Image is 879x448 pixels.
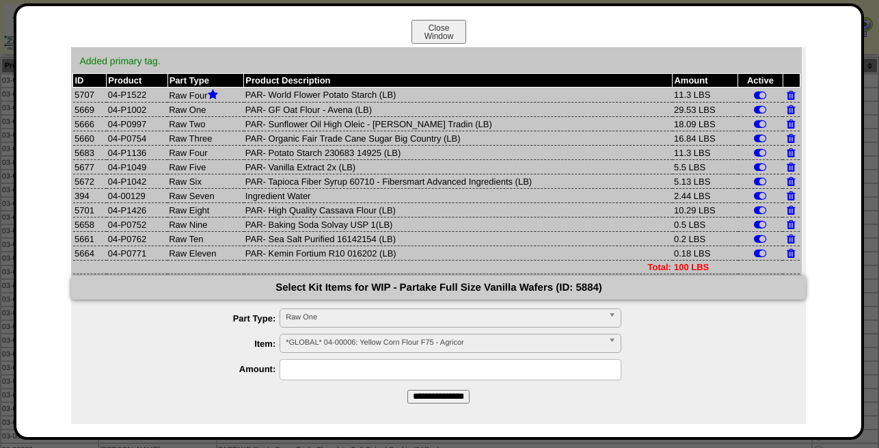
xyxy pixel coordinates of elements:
label: Part Type: [98,313,280,324]
td: 11.3 LBS [673,88,738,103]
td: 04-P1002 [107,103,167,117]
button: CloseWindow [411,20,466,44]
td: Raw Eight [167,203,244,218]
td: 0.2 LBS [673,232,738,246]
td: PAR- Vanilla Extract 2x (LB) [244,160,673,174]
td: PAR- Organic Fair Trade Cane Sugar Big Country (LB) [244,131,673,146]
td: PAR- Tapioca Fiber Syrup 60710 - Fibersmart Advanced Ingredients (LB) [244,174,673,189]
td: 11.3 LBS [673,146,738,160]
td: 5664 [73,246,107,261]
td: 5707 [73,88,107,103]
th: Product [107,74,167,88]
td: 5672 [73,174,107,189]
th: Active [738,74,783,88]
td: 0.5 LBS [673,218,738,232]
label: Amount: [98,364,280,374]
td: PAR- GF Oat Flour - Avena (LB) [244,103,673,117]
td: 04-P0762 [107,232,167,246]
td: PAR- High Quality Cassava Flour (LB) [244,203,673,218]
th: Amount [673,74,738,88]
td: Raw Seven [167,189,244,203]
td: 0.18 LBS [673,246,738,261]
td: 04-P1049 [107,160,167,174]
td: 04-P0771 [107,246,167,261]
td: 5701 [73,203,107,218]
td: Raw Four [167,146,244,160]
td: Total: [73,261,673,274]
td: 5677 [73,160,107,174]
td: Raw Two [167,117,244,131]
div: Select Kit Items for WIP - Partake Full Size Vanilla Wafers (ID: 5884) [71,276,806,300]
td: PAR- Potato Starch 230683 14925 (LB) [244,146,673,160]
td: 5.5 LBS [673,160,738,174]
td: 5666 [73,117,107,131]
td: Raw Nine [167,218,244,232]
th: Part Type [167,74,244,88]
td: PAR- Sunflower Oil High Oleic - [PERSON_NAME] Tradin (LB) [244,117,673,131]
td: Raw Ten [167,232,244,246]
td: 2.44 LBS [673,189,738,203]
td: Raw Three [167,131,244,146]
td: 394 [73,189,107,203]
td: 5669 [73,103,107,117]
a: CloseWindow [410,31,468,41]
div: Added primary tag. [72,49,800,73]
td: Raw Six [167,174,244,189]
td: 5660 [73,131,107,146]
td: Raw One [167,103,244,117]
td: 04-P1522 [107,88,167,103]
td: 5658 [73,218,107,232]
td: 18.09 LBS [673,117,738,131]
td: 5661 [73,232,107,246]
td: PAR- Baking Soda Solvay USP 1(LB) [244,218,673,232]
td: 04-P0752 [107,218,167,232]
td: 04-P1042 [107,174,167,189]
td: PAR- Sea Salt Purified 16142154 (LB) [244,232,673,246]
td: 100 LBS [673,261,738,274]
label: Item: [98,339,280,349]
th: ID [73,74,107,88]
td: 5.13 LBS [673,174,738,189]
td: 04-P1426 [107,203,167,218]
th: Product Description [244,74,673,88]
td: Raw Five [167,160,244,174]
td: 10.29 LBS [673,203,738,218]
td: PAR- World Flower Potato Starch (LB) [244,88,673,103]
td: Ingredient Water [244,189,673,203]
td: 04-P0997 [107,117,167,131]
span: *GLOBAL* 04-00006: Yellow Corn Flour F75 - Agricor [286,334,603,351]
td: 29.53 LBS [673,103,738,117]
td: 04-P0754 [107,131,167,146]
span: Raw One [286,309,603,326]
td: PAR- Kemin Fortium R10 016202 (LB) [244,246,673,261]
td: Raw Four [167,88,244,103]
td: 04-00129 [107,189,167,203]
td: 16.84 LBS [673,131,738,146]
td: Raw Eleven [167,246,244,261]
td: 5683 [73,146,107,160]
td: 04-P1136 [107,146,167,160]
